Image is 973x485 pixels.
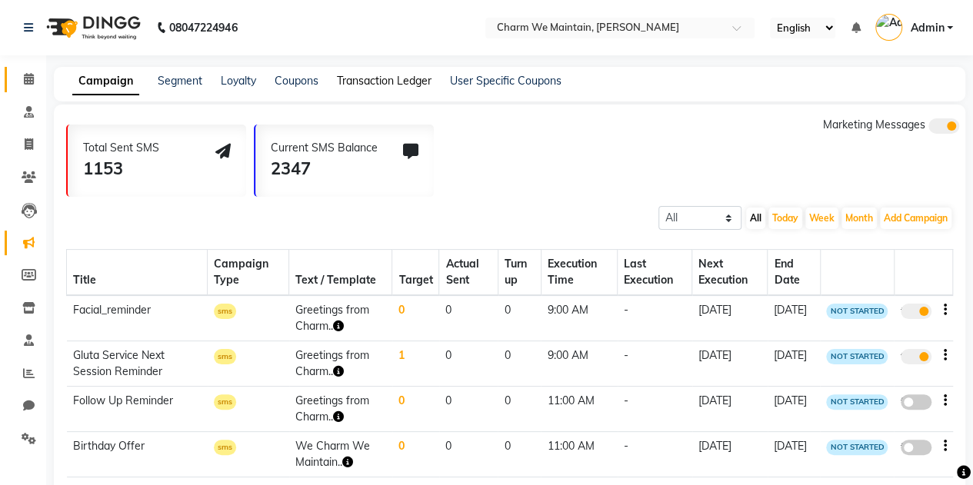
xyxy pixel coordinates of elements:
td: - [618,387,692,432]
th: Text / Template [289,250,392,296]
button: All [746,208,765,229]
th: End Date [768,250,821,296]
td: [DATE] [692,341,768,387]
td: 0 [498,341,541,387]
a: User Specific Coupons [450,74,561,88]
td: - [618,432,692,477]
a: Campaign [72,68,139,95]
button: Today [768,208,802,229]
td: We Charm We Maintain.. [289,432,392,477]
td: [DATE] [692,387,768,432]
span: sms [214,394,236,410]
span: NOT STARTED [826,440,888,455]
th: Last Execution [618,250,692,296]
td: [DATE] [692,295,768,341]
span: sms [214,304,236,319]
label: false [901,394,931,410]
td: [DATE] [692,432,768,477]
td: Gluta Service Next Session Reminder [67,341,208,387]
th: Actual Sent [439,250,498,296]
div: Current SMS Balance [271,140,378,156]
a: Segment [158,74,202,88]
div: 2347 [271,156,378,181]
div: 1153 [83,156,159,181]
td: 0 [439,295,498,341]
td: Facial_reminder [67,295,208,341]
span: sms [214,349,236,364]
span: NOT STARTED [826,394,888,410]
b: 08047224946 [169,6,237,49]
td: 0 [498,295,541,341]
td: [DATE] [768,295,821,341]
td: Follow Up Reminder [67,387,208,432]
td: 0 [392,432,439,477]
td: - [618,295,692,341]
td: Greetings from Charm.. [289,341,392,387]
span: NOT STARTED [826,349,888,364]
td: - [618,341,692,387]
button: Week [805,208,838,229]
td: 9:00 AM [541,295,617,341]
td: [DATE] [768,432,821,477]
td: 0 [439,432,498,477]
td: 1 [392,341,439,387]
span: sms [214,440,236,455]
td: 11:00 AM [541,387,617,432]
td: [DATE] [768,387,821,432]
label: true [901,304,931,319]
td: 9:00 AM [541,341,617,387]
td: 0 [439,387,498,432]
td: [DATE] [768,341,821,387]
td: Birthday Offer [67,432,208,477]
th: Title [67,250,208,296]
a: Transaction Ledger [337,74,432,88]
button: Month [841,208,877,229]
th: Next Execution [692,250,768,296]
a: Loyalty [221,74,256,88]
td: 0 [498,432,541,477]
th: Campaign Type [208,250,289,296]
img: logo [39,6,145,49]
span: Admin [910,20,944,36]
td: 0 [392,295,439,341]
img: Admin [875,14,902,41]
td: Greetings from Charm.. [289,387,392,432]
th: Execution Time [541,250,617,296]
span: NOT STARTED [826,304,888,319]
td: 0 [498,387,541,432]
a: Coupons [275,74,318,88]
label: true [901,349,931,364]
td: 11:00 AM [541,432,617,477]
button: Add Campaign [880,208,951,229]
td: Greetings from Charm.. [289,295,392,341]
td: 0 [439,341,498,387]
div: Total Sent SMS [83,140,159,156]
span: Marketing Messages [823,118,925,131]
th: Turn up [498,250,541,296]
label: false [901,440,931,455]
td: 0 [392,387,439,432]
th: Target [392,250,439,296]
